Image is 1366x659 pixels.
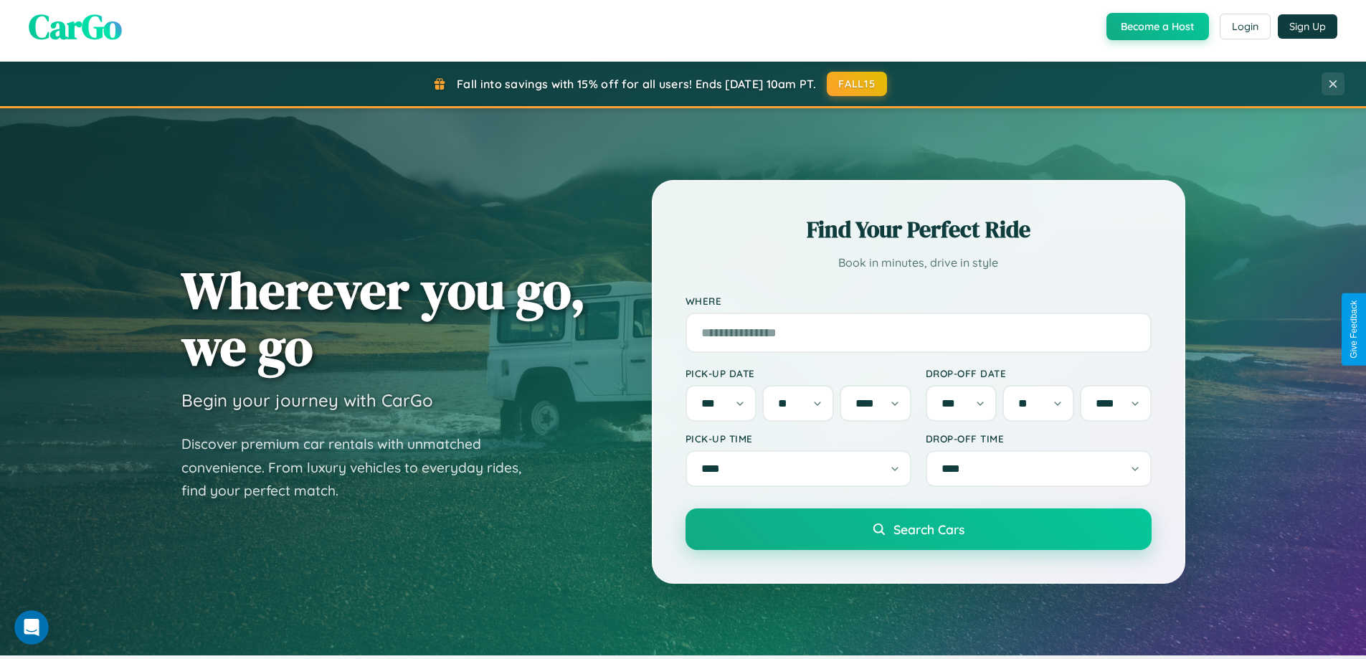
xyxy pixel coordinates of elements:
button: Search Cars [686,508,1152,550]
label: Drop-off Time [926,432,1152,445]
label: Pick-up Time [686,432,911,445]
p: Discover premium car rentals with unmatched convenience. From luxury vehicles to everyday rides, ... [181,432,540,503]
button: Login [1220,14,1271,39]
h3: Begin your journey with CarGo [181,389,433,411]
h2: Find Your Perfect Ride [686,214,1152,245]
p: Book in minutes, drive in style [686,252,1152,273]
button: FALL15 [827,72,887,96]
h1: Wherever you go, we go [181,262,586,375]
span: Search Cars [893,521,964,537]
div: Give Feedback [1349,300,1359,359]
label: Drop-off Date [926,367,1152,379]
span: CarGo [29,3,122,50]
label: Pick-up Date [686,367,911,379]
label: Where [686,295,1152,307]
span: Fall into savings with 15% off for all users! Ends [DATE] 10am PT. [457,77,816,91]
iframe: Intercom live chat [14,610,49,645]
button: Sign Up [1278,14,1337,39]
button: Become a Host [1106,13,1209,40]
